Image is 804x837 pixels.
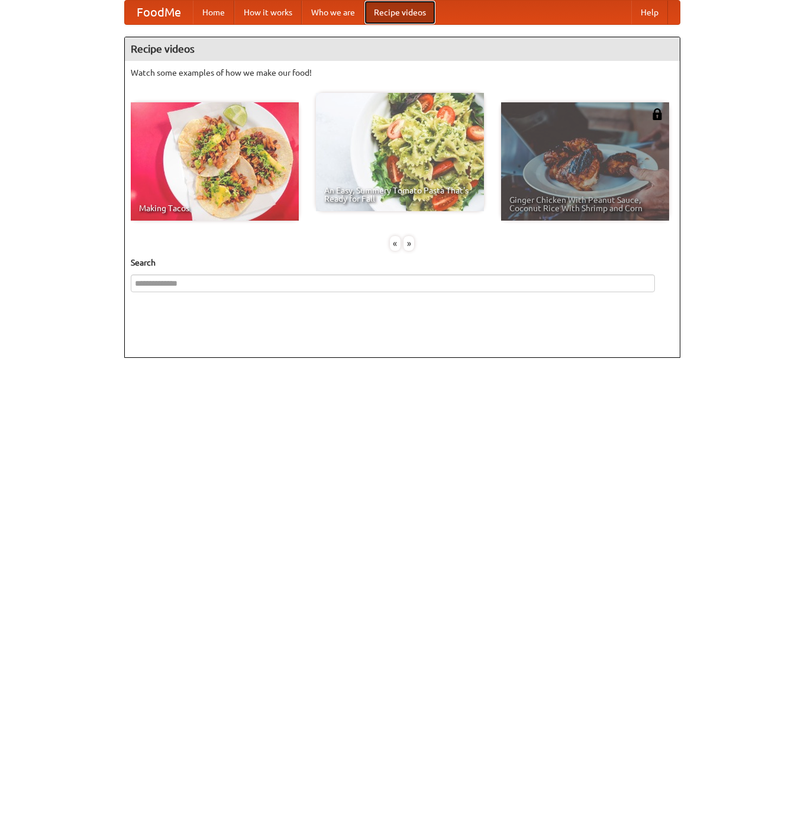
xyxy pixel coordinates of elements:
a: Who we are [302,1,364,24]
a: Help [631,1,668,24]
div: » [403,236,414,251]
span: An Easy, Summery Tomato Pasta That's Ready for Fall [324,186,476,203]
h4: Recipe videos [125,37,680,61]
a: FoodMe [125,1,193,24]
img: 483408.png [651,108,663,120]
a: Making Tacos [131,102,299,221]
span: Making Tacos [139,204,290,212]
a: Recipe videos [364,1,435,24]
a: An Easy, Summery Tomato Pasta That's Ready for Fall [316,93,484,211]
a: Home [193,1,234,24]
a: How it works [234,1,302,24]
h5: Search [131,257,674,269]
p: Watch some examples of how we make our food! [131,67,674,79]
div: « [390,236,401,251]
